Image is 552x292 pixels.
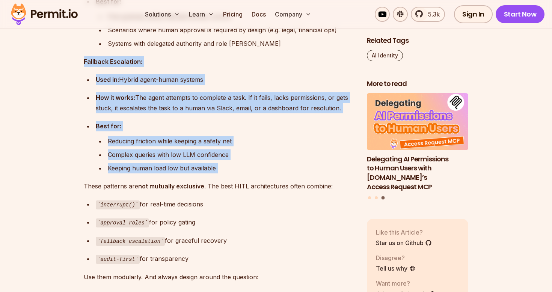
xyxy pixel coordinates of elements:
[424,10,440,19] span: 5.3k
[96,92,355,113] div: The agent attempts to complete a task. If it fails, lacks permissions, or gets stuck, it escalate...
[96,199,355,210] div: for real-time decisions
[368,196,371,199] button: Go to slide 1
[376,227,432,236] p: Like this Article?
[367,93,468,201] div: Posts
[96,253,355,264] div: for transparency
[186,7,217,22] button: Learn
[96,122,121,130] strong: Best for:
[84,58,142,65] strong: Fallback Escalation:
[108,136,355,146] div: Reducing friction while keeping a safety net
[376,263,416,272] a: Tell us why
[454,5,493,23] a: Sign In
[96,235,355,246] div: for graceful recovery
[108,25,355,35] div: Scenarios where human approval is required by design (e.g. legal, financial ops)
[84,272,355,282] p: Use them modularly. And always design around the question:
[108,149,355,160] div: Complex queries with low LLM confidence
[381,196,385,200] button: Go to slide 3
[108,38,355,49] div: Systems with delegated authority and role [PERSON_NAME]
[96,94,135,101] strong: How it works:
[496,5,545,23] a: Start Now
[84,181,355,191] p: These patterns are . The best HITL architectures often combine:
[96,76,119,83] strong: Used in:
[249,7,269,22] a: Docs
[367,93,468,192] a: Delegating AI Permissions to Human Users with Permit.io’s Access Request MCPDelegating AI Permiss...
[142,7,183,22] button: Solutions
[220,7,246,22] a: Pricing
[96,255,140,264] code: audit-first
[96,74,355,85] div: Hybrid agent-human systems
[96,200,140,209] code: interrupt()
[367,93,468,150] img: Delegating AI Permissions to Human Users with Permit.io’s Access Request MCP
[96,237,165,246] code: fallback escalation
[411,7,445,22] a: 5.3k
[376,238,432,247] a: Star us on Github
[367,154,468,191] h3: Delegating AI Permissions to Human Users with [DOMAIN_NAME]’s Access Request MCP
[367,50,403,61] a: AI Identity
[272,7,314,22] button: Company
[375,196,378,199] button: Go to slide 2
[108,163,355,173] div: Keeping human load low but available
[138,182,204,190] strong: not mutually exclusive
[367,93,468,192] li: 3 of 3
[376,253,416,262] p: Disagree?
[96,218,149,227] code: approval roles
[367,79,468,89] h2: More to read
[96,217,355,228] div: for policy gating
[367,36,468,45] h2: Related Tags
[376,278,434,287] p: Want more?
[8,2,81,27] img: Permit logo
